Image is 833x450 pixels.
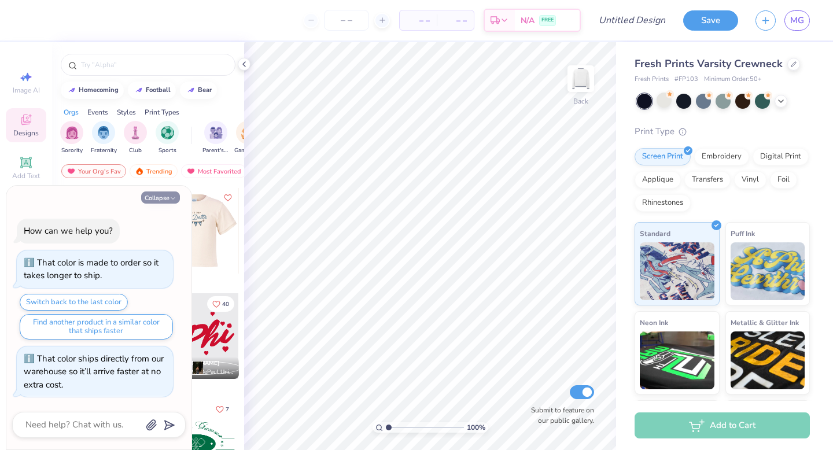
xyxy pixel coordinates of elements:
div: Events [87,107,108,117]
button: filter button [156,121,179,155]
div: That color is made to order so it takes longer to ship. [24,257,159,282]
span: MG [790,14,804,27]
img: trending.gif [135,167,144,175]
button: Like [211,401,234,417]
button: Find another product in a similar color that ships faster [20,314,173,340]
div: Screen Print [635,148,691,165]
button: Like [221,191,235,205]
span: Alpha Phi, DePaul University [172,368,234,377]
img: Fraternity Image [97,126,110,139]
button: bear [180,82,217,99]
img: Puff Ink [731,242,805,300]
button: Switch back to the last color [20,294,128,311]
span: Fresh Prints Varsity Crewneck [635,57,783,71]
img: Sports Image [161,126,174,139]
button: football [128,82,176,99]
div: Orgs [64,107,79,117]
div: Print Type [635,125,810,138]
div: filter for Sports [156,121,179,155]
img: Standard [640,242,714,300]
img: trend_line.gif [186,87,196,94]
span: N/A [521,14,535,27]
span: – – [407,14,430,27]
div: Foil [770,171,797,189]
div: homecoming [79,87,119,93]
span: # FP103 [674,75,698,84]
button: Save [683,10,738,31]
img: Back [569,67,592,90]
label: Submit to feature on our public gallery. [525,405,594,426]
div: Print Types [145,107,179,117]
button: filter button [234,121,261,155]
div: Styles [117,107,136,117]
div: filter for Game Day [234,121,261,155]
span: – – [444,14,467,27]
img: Parent's Weekend Image [209,126,223,139]
img: Club Image [129,126,142,139]
img: Sorority Image [65,126,79,139]
span: [PERSON_NAME] [172,359,220,367]
div: Back [573,96,588,106]
div: Rhinestones [635,194,691,212]
span: Puff Ink [731,227,755,239]
div: Your Org's Fav [61,164,126,178]
span: 40 [222,301,229,307]
button: homecoming [61,82,124,99]
input: Untitled Design [589,9,674,32]
img: most_fav.gif [186,167,196,175]
span: Designs [13,128,39,138]
div: Transfers [684,171,731,189]
span: Sorority [61,146,83,155]
div: filter for Parent's Weekend [202,121,229,155]
span: 7 [226,407,229,412]
img: trend_line.gif [67,87,76,94]
div: filter for Club [124,121,147,155]
span: Club [129,146,142,155]
div: Applique [635,171,681,189]
img: Neon Ink [640,331,714,389]
input: Try "Alpha" [80,59,228,71]
span: Standard [640,227,670,239]
button: filter button [91,121,117,155]
img: Game Day Image [241,126,255,139]
button: filter button [60,121,83,155]
div: bear [198,87,212,93]
div: football [146,87,171,93]
div: Most Favorited [181,164,246,178]
img: trend_line.gif [134,87,143,94]
span: FREE [541,16,554,24]
span: Fraternity [91,146,117,155]
img: Metallic & Glitter Ink [731,331,805,389]
a: MG [784,10,810,31]
img: most_fav.gif [67,167,76,175]
button: Collapse [141,191,180,204]
span: Sports [159,146,176,155]
button: filter button [124,121,147,155]
span: 100 % [467,422,485,433]
button: Like [207,296,234,312]
span: Game Day [234,146,261,155]
span: Minimum Order: 50 + [704,75,762,84]
button: filter button [202,121,229,155]
div: How can we help you? [24,225,113,237]
span: Image AI [13,86,40,95]
div: Vinyl [734,171,766,189]
span: Parent's Weekend [202,146,229,155]
input: – – [324,10,369,31]
span: Neon Ink [640,316,668,329]
div: Embroidery [694,148,749,165]
div: filter for Sorority [60,121,83,155]
div: Trending [130,164,178,178]
div: Digital Print [753,148,809,165]
div: That color ships directly from our warehouse so it’ll arrive faster at no extra cost. [24,353,164,390]
span: Fresh Prints [635,75,669,84]
span: Metallic & Glitter Ink [731,316,799,329]
div: filter for Fraternity [91,121,117,155]
span: Add Text [12,171,40,180]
